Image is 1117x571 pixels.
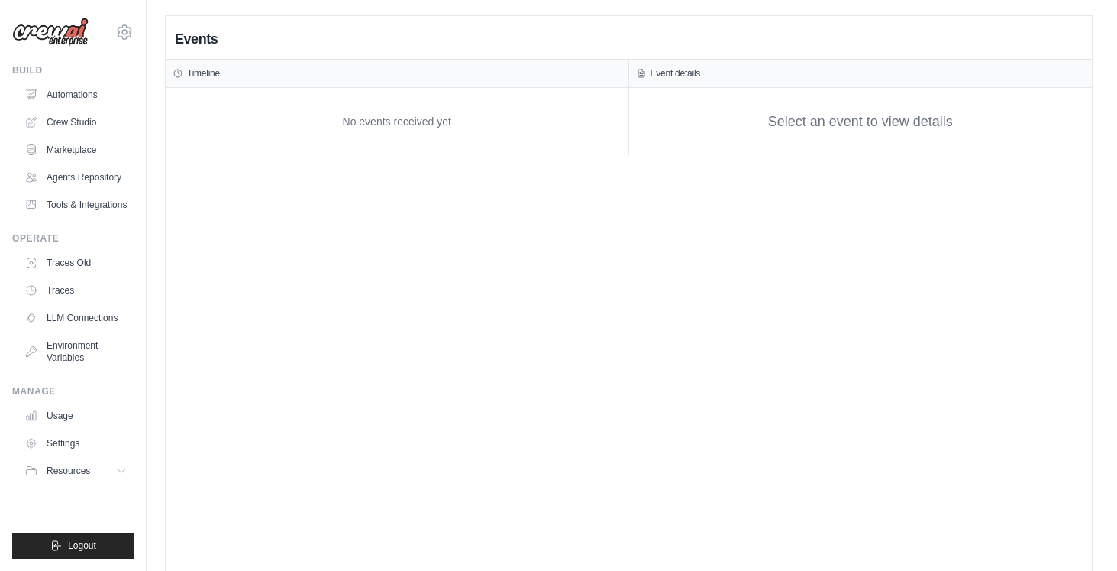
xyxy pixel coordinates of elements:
[12,533,134,559] button: Logout
[18,333,134,370] a: Environment Variables
[18,83,134,107] a: Automations
[18,278,134,303] a: Traces
[18,138,134,162] a: Marketplace
[12,232,134,245] div: Operate
[18,193,134,217] a: Tools & Integrations
[173,96,621,148] div: No events received yet
[768,112,953,132] div: Select an event to view details
[187,67,220,79] h3: Timeline
[18,431,134,456] a: Settings
[12,18,89,47] img: Logo
[18,306,134,330] a: LLM Connections
[18,110,134,135] a: Crew Studio
[175,28,218,50] h2: Events
[12,385,134,397] div: Manage
[12,64,134,76] div: Build
[68,540,96,552] span: Logout
[18,459,134,483] button: Resources
[18,251,134,275] a: Traces Old
[18,404,134,428] a: Usage
[651,67,701,79] h3: Event details
[18,165,134,190] a: Agents Repository
[47,465,90,477] span: Resources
